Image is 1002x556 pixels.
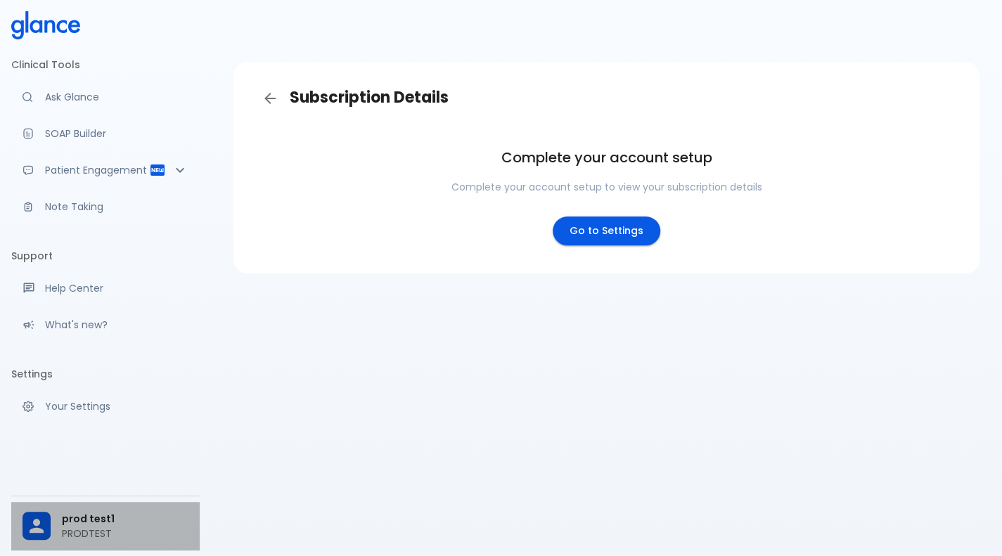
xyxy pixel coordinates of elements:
[11,357,200,391] li: Settings
[45,318,188,332] p: What's new?
[45,281,188,295] p: Help Center
[62,512,188,526] span: prod test1
[11,502,200,550] div: prod test1PRODTEST
[451,180,762,194] p: Complete your account setup to view your subscription details
[11,239,200,273] li: Support
[256,84,284,112] a: Back
[553,216,660,245] a: Go to Settings
[11,309,200,340] div: Recent updates and feature releases
[11,391,200,422] a: Manage your settings
[11,273,200,304] a: Get help from our support team
[45,90,188,104] p: Ask Glance
[451,146,762,169] h6: Complete your account setup
[11,118,200,149] a: Docugen: Compose a clinical documentation in seconds
[45,127,188,141] p: SOAP Builder
[45,163,149,177] p: Patient Engagement
[45,200,188,214] p: Note Taking
[11,191,200,222] a: Advanced note-taking
[45,399,188,413] p: Your Settings
[11,155,200,186] div: Patient Reports & Referrals
[62,526,188,541] p: PRODTEST
[11,48,200,82] li: Clinical Tools
[11,82,200,112] a: Moramiz: Find ICD10AM codes instantly
[256,84,957,112] h3: Subscription Details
